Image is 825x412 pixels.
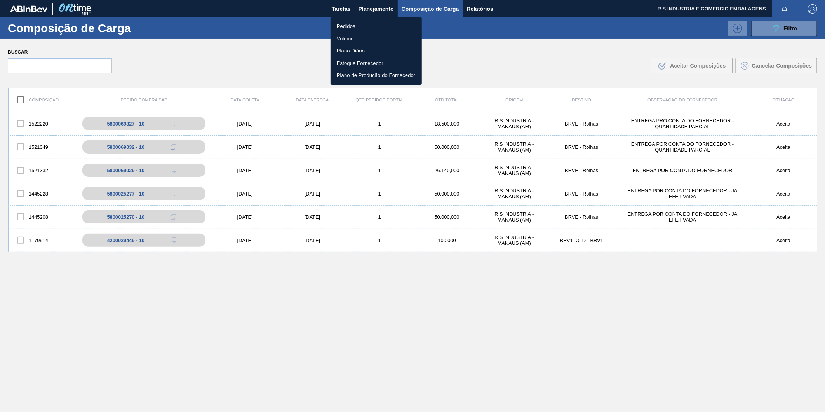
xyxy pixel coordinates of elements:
[331,57,422,70] a: Estoque Fornecedor
[331,69,422,82] a: Plano de Produção do Fornecedor
[331,45,422,57] a: Plano Diário
[331,33,422,45] a: Volume
[331,20,422,33] a: Pedidos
